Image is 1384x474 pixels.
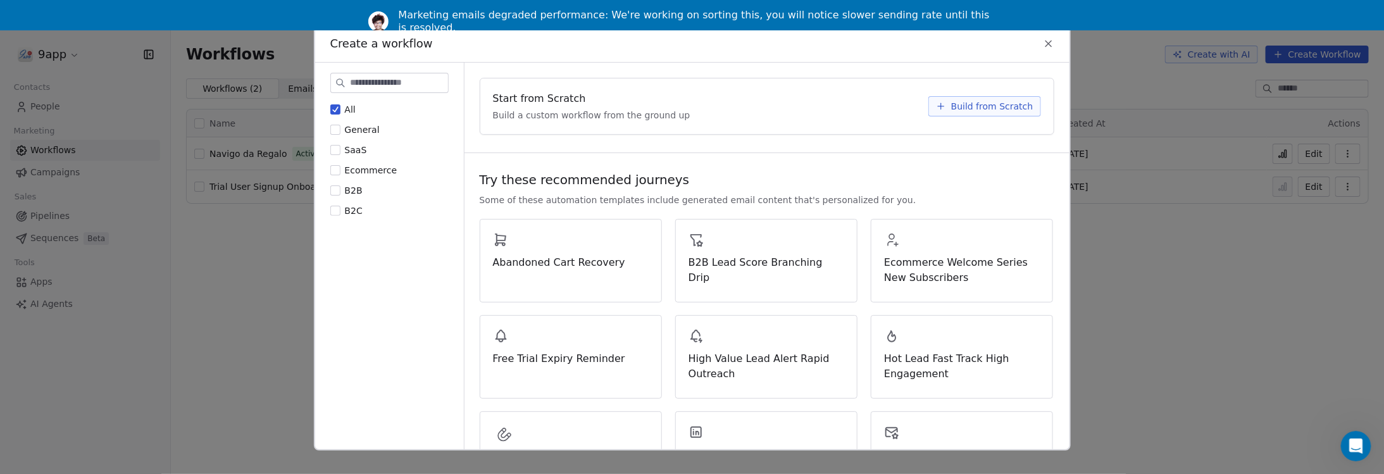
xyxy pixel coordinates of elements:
[884,351,1040,381] span: Hot Lead Fast Track High Engagement
[689,351,844,381] span: High Value Lead Alert Rapid Outreach
[689,254,844,285] span: B2B Lead Score Branching Drip
[330,184,340,196] button: B2B
[330,163,340,176] button: Ecommerce
[1341,431,1371,461] iframe: Intercom live chat
[330,103,340,115] button: All
[399,9,996,34] div: Marketing emails degraded performance: We're working on sorting this, you will notice slower send...
[345,205,363,215] span: B2C
[928,96,1041,116] button: Build from Scratch
[345,104,356,114] span: All
[345,165,397,175] span: Ecommerce
[330,204,340,216] button: B2C
[368,11,389,32] img: Profile image for Ram
[330,123,340,135] button: General
[884,254,1040,285] span: Ecommerce Welcome Series New Subscribers
[480,193,916,206] span: Some of these automation templates include generated email content that's personalized for you.
[493,254,649,270] span: Abandoned Cart Recovery
[345,124,380,134] span: General
[345,185,363,195] span: B2B
[330,143,340,156] button: SaaS
[951,99,1033,112] span: Build from Scratch
[345,144,367,154] span: SaaS
[493,108,690,121] span: Build a custom workflow from the ground up
[493,351,649,366] span: Free Trial Expiry Reminder
[480,170,690,188] span: Try these recommended journeys
[493,90,586,106] span: Start from Scratch
[330,35,433,51] span: Create a workflow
